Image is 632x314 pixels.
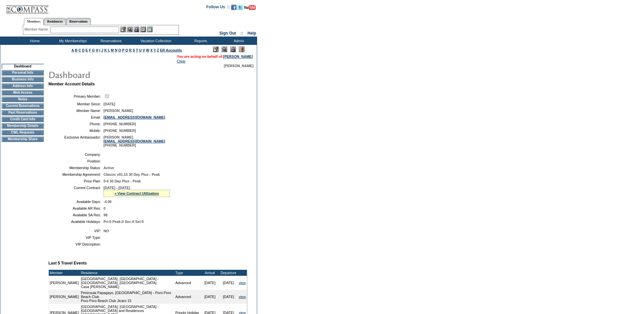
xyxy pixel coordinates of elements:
[127,27,133,32] img: View
[108,48,110,52] a: L
[44,18,66,25] a: Residences
[82,48,85,52] a: D
[104,206,105,210] span: 0
[104,109,133,113] span: [PERSON_NAME]
[51,179,101,183] td: Price Plan:
[91,37,129,45] td: Reservations
[51,229,101,233] td: VIP:
[51,109,101,113] td: Member Name:
[219,290,238,304] td: [DATE]
[72,48,74,52] a: A
[104,229,109,233] span: NO
[244,7,256,11] a: Subscribe to our YouTube Channel
[51,102,101,106] td: Member Since:
[177,54,253,58] span: You are acting on behalf of:
[51,153,101,157] td: Company:
[51,206,101,210] td: Available AR Res:
[122,48,124,52] a: P
[51,93,101,99] td: Primary Member:
[104,129,136,133] span: [PHONE_NUMBER]
[219,37,257,45] td: Admin
[80,290,175,304] td: Peninsula Papagayo, [GEOGRAPHIC_DATA] - Poro Poro Beach Club Poro Poro Beach Club Jicaro 15
[104,186,130,190] span: [DATE] - [DATE]
[51,129,101,133] td: Mobile:
[51,213,101,217] td: Available SA Res:
[48,68,181,81] img: pgTtlDashboard.gif
[51,166,101,170] td: Membership Status:
[111,48,114,52] a: M
[104,179,141,183] span: 0-0 30 Day Plus - Peak
[66,18,91,25] a: Reservations
[15,37,53,45] td: Home
[51,186,101,197] td: Current Contract:
[175,276,201,290] td: Advanced
[99,48,100,52] a: I
[231,5,237,10] img: Become our fan on Facebook
[219,31,236,36] a: Sign Out
[175,270,201,276] td: Type
[104,139,165,143] a: [EMAIL_ADDRESS][DOMAIN_NAME]
[24,18,44,25] a: Members
[224,64,253,68] span: [PERSON_NAME]
[2,97,44,102] td: Notes
[154,48,156,52] a: Y
[2,83,44,89] td: Address Info
[175,290,201,304] td: Advanced
[239,47,245,52] img: Log Concern/Member Elevation
[104,200,111,204] span: -4.00
[201,270,219,276] td: Arrival
[219,276,238,290] td: [DATE]
[51,172,101,176] td: Membership Agreement:
[238,7,243,11] a: Follow us on Twitter
[104,102,115,106] span: [DATE]
[201,276,219,290] td: [DATE]
[51,135,101,147] td: Exclusive Ambassador:
[104,115,165,119] a: [EMAIL_ADDRESS][DOMAIN_NAME]
[219,270,238,276] td: Departure
[25,27,50,32] div: Member Name:
[139,48,142,52] a: U
[129,37,181,45] td: Vacation Collection
[160,48,182,52] a: ER Accounts
[223,54,253,58] a: [PERSON_NAME]
[125,48,128,52] a: Q
[2,130,44,135] td: CWL Requests
[48,82,95,86] b: Member Account Details
[92,48,95,52] a: G
[101,48,103,52] a: J
[247,31,256,36] a: Help
[80,270,175,276] td: Residence
[89,48,91,52] a: F
[114,191,159,195] a: » View Contract Utilization
[133,48,135,52] a: S
[104,48,107,52] a: K
[53,37,91,45] td: My Memberships
[104,166,114,170] span: Active
[104,135,165,147] span: [PERSON_NAME] [PHONE_NUMBER]
[51,200,101,204] td: Available Days:
[136,48,138,52] a: T
[239,281,246,285] a: view
[49,270,80,276] td: Member
[129,48,132,52] a: R
[51,159,101,163] td: Position:
[96,48,99,52] a: H
[238,5,243,10] img: Follow us on Twitter
[143,48,145,52] a: V
[2,103,44,109] td: Current Reservations
[231,7,237,11] a: Become our fan on Facebook
[80,276,175,290] td: [GEOGRAPHIC_DATA], [GEOGRAPHIC_DATA] - [GEOGRAPHIC_DATA], [GEOGRAPHIC_DATA] Casa [PERSON_NAME]
[213,47,219,52] img: Edit Mode
[181,37,219,45] td: Reports
[51,242,101,246] td: VIP Description:
[177,59,185,63] a: Clear
[146,48,149,52] a: W
[222,47,227,52] img: View Mode
[51,220,101,224] td: Available Holidays:
[2,117,44,122] td: Credit Card Info
[48,261,87,265] b: Last 5 Travel Events
[2,70,44,75] td: Personal Info
[120,27,126,32] img: b_edit.gif
[150,48,153,52] a: X
[147,27,153,32] img: b_calculator.gif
